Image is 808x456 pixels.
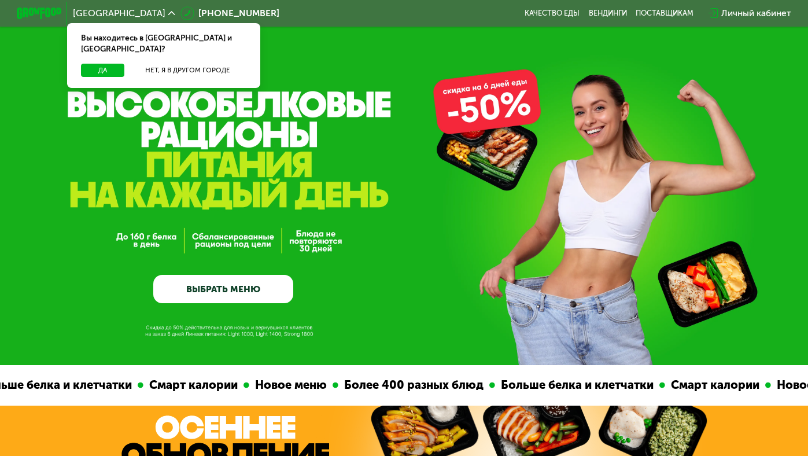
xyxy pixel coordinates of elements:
a: Качество еды [525,9,580,18]
div: Вы находитесь в [GEOGRAPHIC_DATA] и [GEOGRAPHIC_DATA]? [67,23,260,64]
button: Нет, я в другом городе [128,64,247,77]
div: Больше белка и клетчатки [489,376,653,394]
div: Новое меню [243,376,326,394]
div: Смарт калории [659,376,759,394]
div: Более 400 разных блюд [332,376,483,394]
div: Смарт калории [137,376,237,394]
div: Личный кабинет [721,6,791,20]
div: поставщикам [636,9,693,18]
a: Вендинги [589,9,627,18]
a: [PHONE_NUMBER] [180,6,279,20]
a: ВЫБРАТЬ МЕНЮ [153,275,293,303]
button: Да [81,64,124,77]
span: [GEOGRAPHIC_DATA] [73,9,165,18]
